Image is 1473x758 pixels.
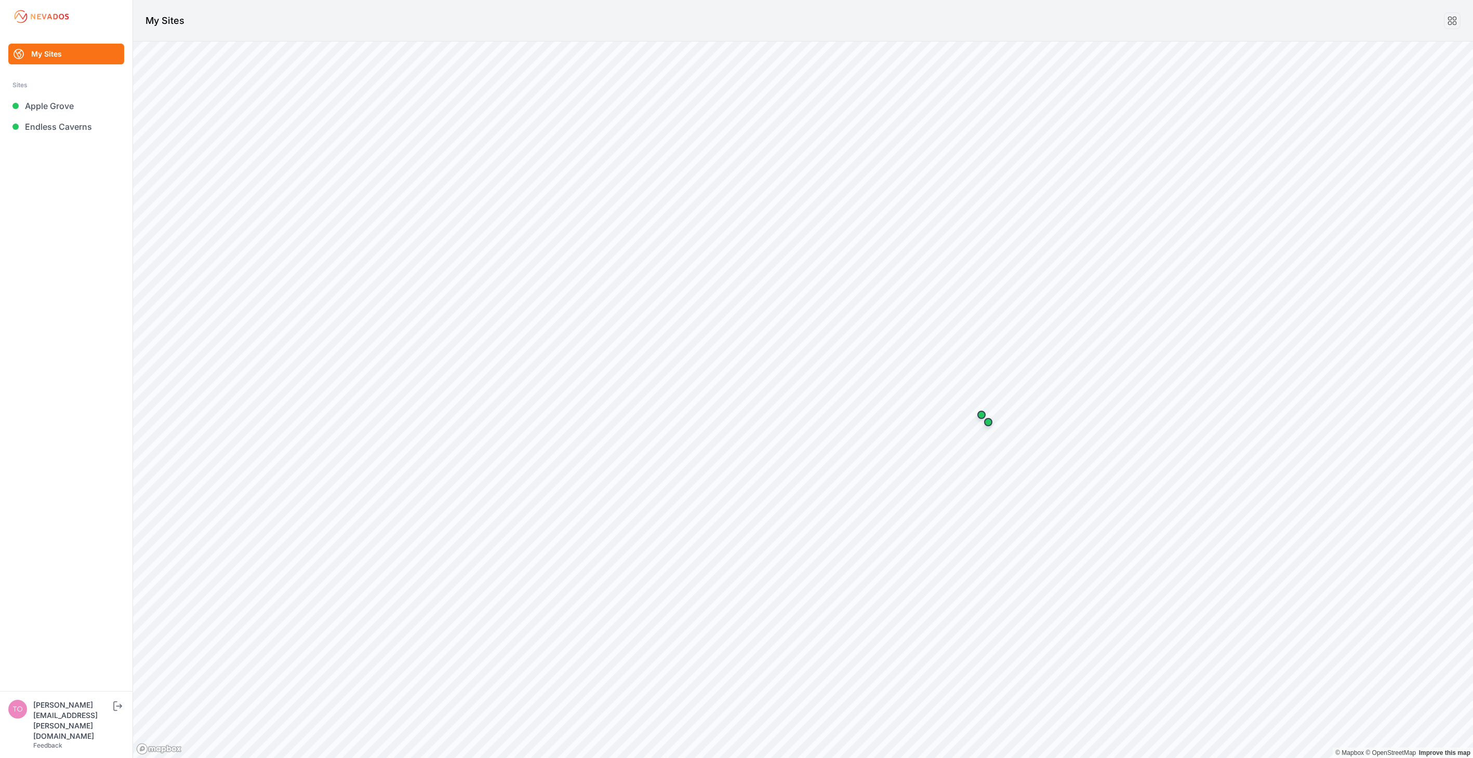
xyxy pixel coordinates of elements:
[1365,749,1416,756] a: OpenStreetMap
[33,700,111,741] div: [PERSON_NAME][EMAIL_ADDRESS][PERSON_NAME][DOMAIN_NAME]
[33,741,62,749] a: Feedback
[8,116,124,137] a: Endless Caverns
[8,44,124,64] a: My Sites
[145,13,184,28] h1: My Sites
[1419,749,1470,756] a: Map feedback
[12,8,71,25] img: Nevados
[971,404,992,425] div: Map marker
[8,700,27,719] img: tomasz.barcz@energix-group.com
[136,743,182,755] a: Mapbox logo
[12,79,120,91] div: Sites
[8,96,124,116] a: Apple Grove
[1335,749,1364,756] a: Mapbox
